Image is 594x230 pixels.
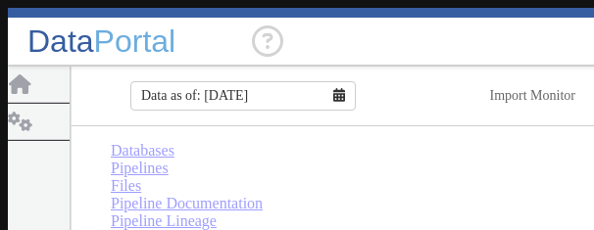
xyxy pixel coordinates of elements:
[141,88,248,104] span: Data as of: [DATE]
[27,23,94,59] span: Data
[111,195,263,211] a: Pipeline Documentation
[94,23,176,59] span: Portal
[111,177,141,194] a: Files
[111,212,217,229] a: Pipeline Lineage
[252,25,283,57] div: Help
[111,142,174,159] a: Databases
[490,88,576,103] a: This is available for Darling Employees only
[283,32,577,50] ng-select: null
[111,160,169,176] a: Pipelines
